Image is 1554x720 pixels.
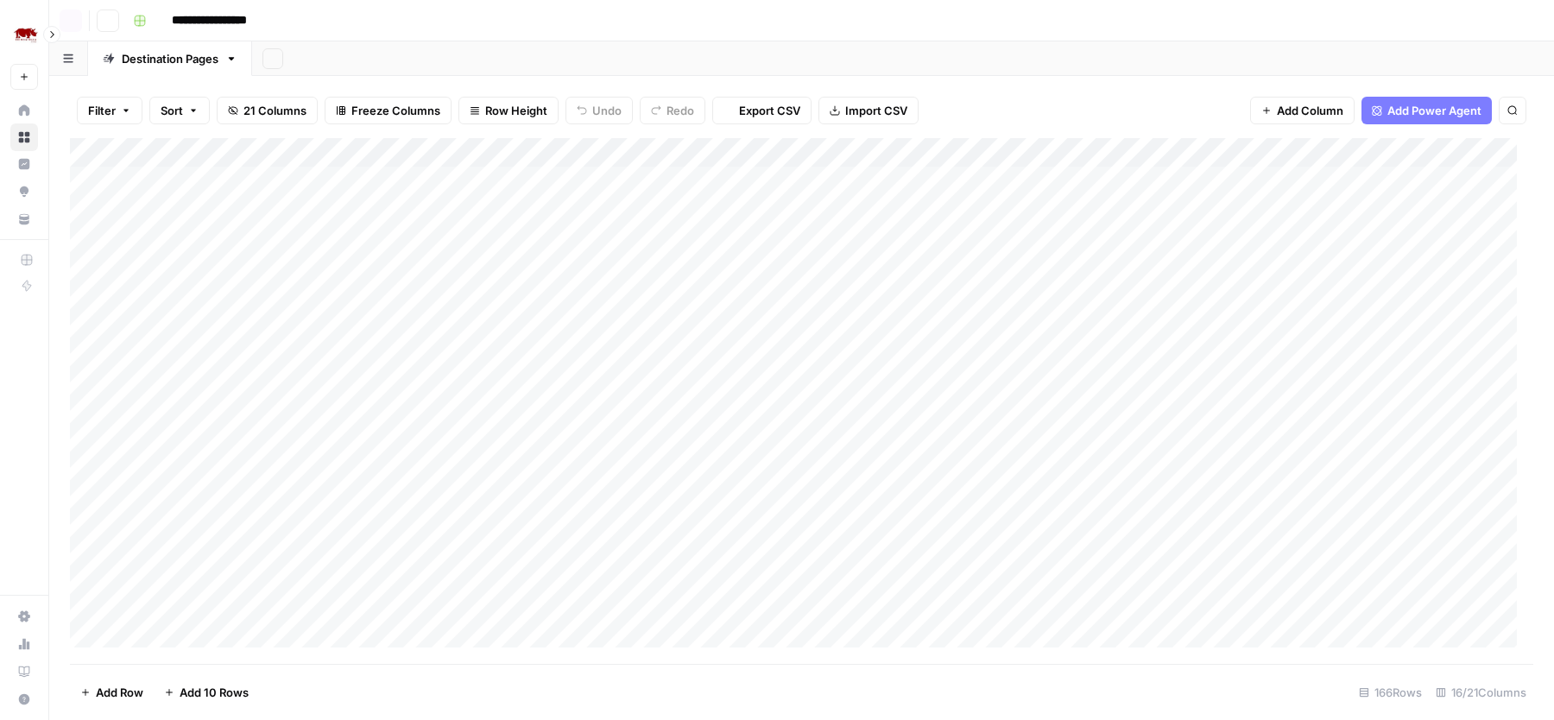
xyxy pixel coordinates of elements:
span: Sort [161,102,183,119]
a: Your Data [10,205,38,233]
button: Export CSV [712,97,812,124]
button: Undo [565,97,633,124]
span: Row Height [485,102,547,119]
button: Add Row [70,679,154,706]
span: 21 Columns [243,102,306,119]
span: Add 10 Rows [180,684,249,701]
div: 16/21 Columns [1429,679,1533,706]
span: Add Power Agent [1387,102,1481,119]
div: Destination Pages [122,50,218,67]
button: 21 Columns [217,97,318,124]
span: Import CSV [845,102,907,119]
a: Browse [10,123,38,151]
button: Add Column [1250,97,1355,124]
span: Filter [88,102,116,119]
span: Freeze Columns [351,102,440,119]
a: Learning Hub [10,658,38,685]
a: Insights [10,150,38,178]
span: Redo [666,102,694,119]
button: Row Height [458,97,559,124]
a: Settings [10,603,38,630]
span: Add Row [96,684,143,701]
a: Destination Pages [88,41,252,76]
button: Workspace: Rhino Africa [10,14,38,57]
button: Help + Support [10,685,38,713]
button: Add Power Agent [1361,97,1492,124]
button: Import CSV [818,97,919,124]
img: Rhino Africa Logo [10,20,41,51]
span: Export CSV [739,102,800,119]
button: Add 10 Rows [154,679,259,706]
button: Sort [149,97,210,124]
a: Usage [10,630,38,658]
a: Home [10,97,38,124]
button: Freeze Columns [325,97,452,124]
button: Filter [77,97,142,124]
button: Redo [640,97,705,124]
div: 166 Rows [1352,679,1429,706]
a: Opportunities [10,178,38,205]
span: Undo [592,102,622,119]
span: Add Column [1277,102,1343,119]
